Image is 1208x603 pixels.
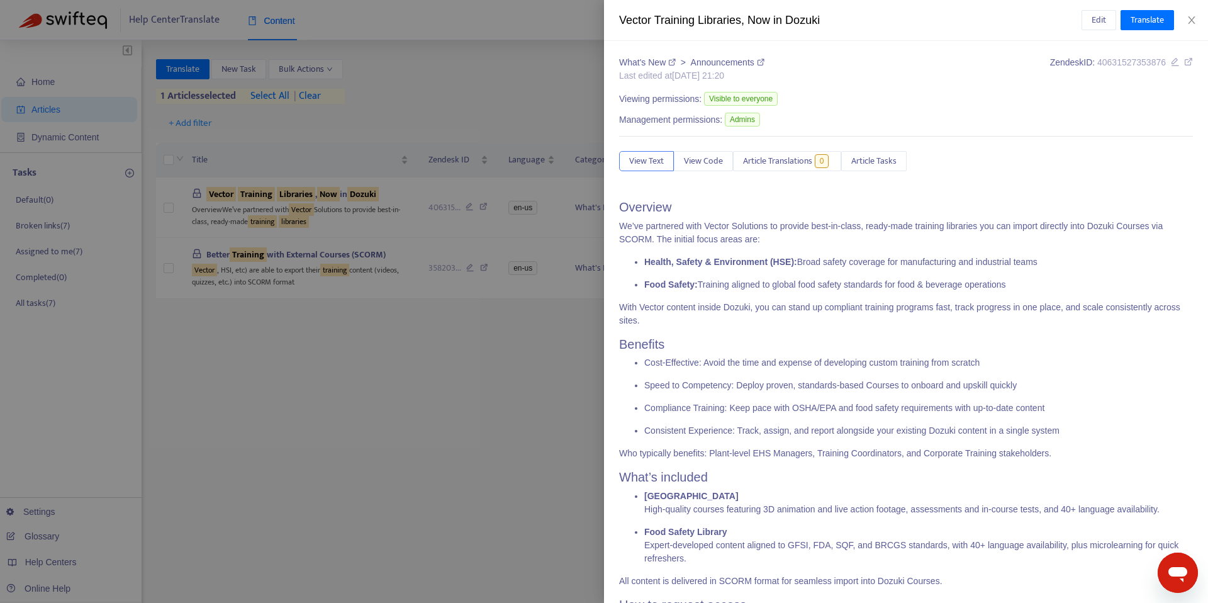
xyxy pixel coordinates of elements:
[815,154,829,168] span: 0
[743,154,812,168] span: Article Translations
[644,527,727,537] strong: Food Safety Library
[851,154,897,168] span: Article Tasks
[619,69,764,82] div: Last edited at [DATE] 21:20
[674,151,733,171] button: View Code
[619,93,702,106] span: Viewing permissions:
[1050,56,1193,82] div: Zendesk ID:
[704,92,778,106] span: Visible to everyone
[644,490,1193,516] p: High-quality courses featuring 3D animation and live action footage, assessments and in-course te...
[644,424,1193,437] p: Consistent Experience: Track, assign, and report alongside your existing Dozuki content in a sing...
[1158,553,1198,593] iframe: Button to launch messaging window
[691,57,764,67] a: Announcements
[1097,57,1166,67] span: 40631527353876
[1092,13,1106,27] span: Edit
[644,526,1193,565] p: Expert-developed content aligned to GFSI, FDA, SQF, and BRCGS standards, with 40+ language availa...
[1187,15,1197,25] span: close
[619,12,1082,29] div: Vector Training Libraries, Now in Dozuki
[619,151,674,171] button: View Text
[619,113,722,127] span: Management permissions:
[733,151,841,171] button: Article Translations0
[644,278,1193,291] p: Training aligned to global food safety standards for food & beverage operations
[619,220,1193,246] p: We’ve partnered with Vector Solutions to provide best-in-class, ready-made training libraries you...
[644,257,797,267] strong: Health, Safety & Environment (HSE):
[619,200,1193,215] h2: Overview
[725,113,760,127] span: Admins
[619,337,1193,352] h2: Benefits
[1082,10,1116,30] button: Edit
[644,356,1193,369] p: Cost-Effective: Avoid the time and expense of developing custom training from scratch
[619,447,1193,460] p: Who typically benefits: Plant-level EHS Managers, Training Coordinators, and Corporate Training s...
[619,575,1193,588] p: All content is delivered in SCORM format for seamless import into Dozuki Courses.
[619,301,1193,327] p: With Vector content inside Dozuki, you can stand up compliant training programs fast, track progr...
[1183,14,1200,26] button: Close
[619,470,1193,485] h2: What’s included
[644,491,739,501] strong: [GEOGRAPHIC_DATA]
[644,379,1193,392] p: Speed to Competency: Deploy proven, standards-based Courses to onboard and upskill quickly
[619,56,764,69] div: >
[644,256,1193,269] p: Broad safety coverage for manufacturing and industrial teams
[684,154,723,168] span: View Code
[644,279,698,290] strong: Food Safety:
[841,151,907,171] button: Article Tasks
[644,402,1193,415] p: Compliance Training: Keep pace with OSHA/EPA and food safety requirements with up-to-date content
[1121,10,1174,30] button: Translate
[1131,13,1164,27] span: Translate
[619,57,678,67] a: What's New
[629,154,664,168] span: View Text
